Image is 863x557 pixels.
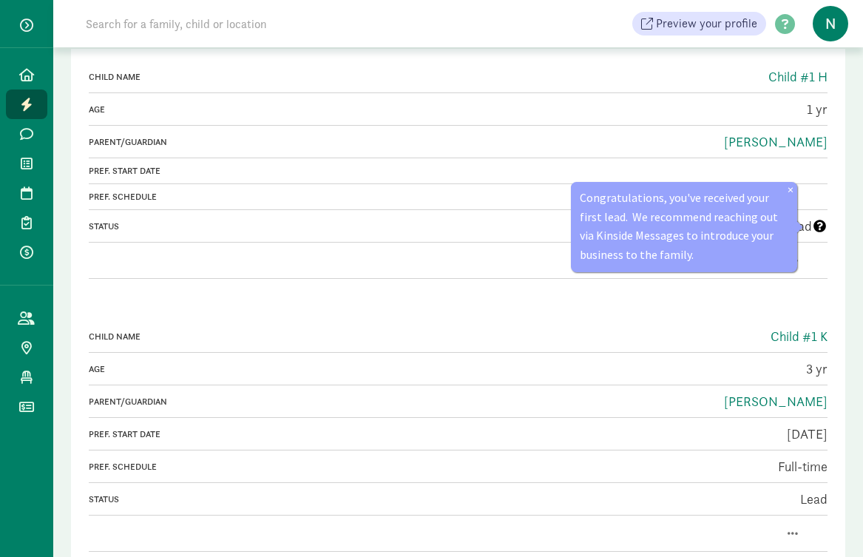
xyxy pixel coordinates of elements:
[89,135,456,149] div: Parent/Guardian
[89,493,456,506] div: Status
[724,133,828,150] a: [PERSON_NAME]
[768,68,828,85] a: Child #1 H
[89,362,456,376] div: Age
[89,70,456,84] div: Child name
[77,9,492,38] input: Search for a family, child or location
[813,6,848,41] span: N
[807,101,828,118] span: 1
[656,15,757,33] span: Preview your profile
[789,486,863,557] iframe: Chat Widget
[632,12,766,36] a: Preview your profile
[89,330,456,343] div: Child name
[461,456,828,476] div: Full-time
[771,328,828,345] a: Child #1 K
[89,395,456,408] div: Parent/Guardian
[89,460,456,473] div: Pref. Schedule
[89,190,456,203] div: Pref. Schedule
[89,428,456,441] div: Pref. Start Date
[89,164,456,178] div: Pref. Start Date
[89,103,456,116] div: Age
[724,393,828,410] a: [PERSON_NAME]
[806,360,828,377] span: 3
[89,220,456,233] div: Status
[461,424,828,444] div: [DATE]
[461,489,828,509] div: Lead
[461,216,828,236] div: Lead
